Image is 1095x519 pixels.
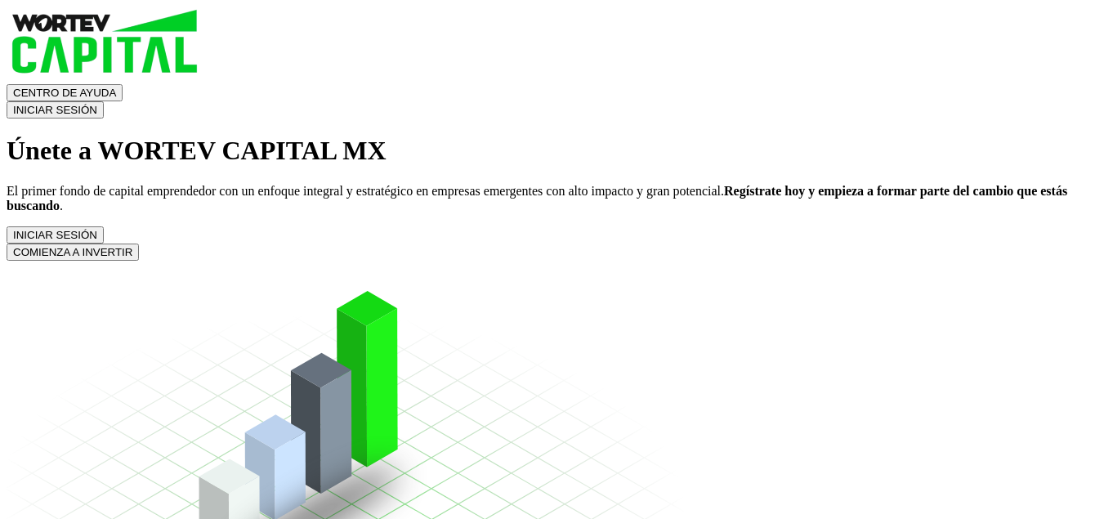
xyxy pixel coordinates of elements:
button: CENTRO DE AYUDA [7,84,123,101]
strong: Regístrate hoy y empieza a formar parte del cambio que estás buscando [7,184,1067,213]
button: INICIAR SESIÓN [7,101,104,119]
a: INICIAR SESIÓN [7,227,104,241]
img: logo_wortev_capital [7,7,207,81]
p: El primer fondo de capital emprendedor con un enfoque integral y estratégico en empresas emergent... [7,184,1088,213]
a: COMIENZA A INVERTIR [7,244,139,258]
button: COMIENZA A INVERTIR [7,244,139,261]
h1: Únete a WORTEV CAPITAL MX [7,136,1088,166]
button: INICIAR SESIÓN [7,226,104,244]
a: INICIAR SESIÓN [7,102,104,116]
a: CENTRO DE AYUDA [7,85,123,99]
